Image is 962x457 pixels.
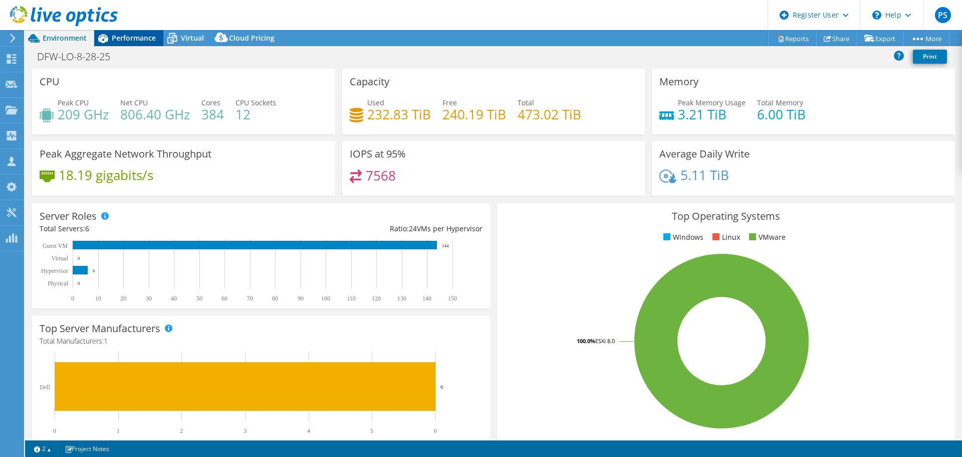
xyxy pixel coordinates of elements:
[40,323,160,334] h3: Top Server Manufacturers
[816,31,857,46] a: Share
[181,33,204,43] span: Virtual
[935,7,951,23] span: PS
[397,295,406,302] text: 130
[247,295,253,302] text: 70
[769,31,817,46] a: Reports
[518,109,581,120] h4: 473.02 TiB
[710,232,740,243] li: Linux
[201,98,220,107] span: Cores
[442,98,457,107] span: Free
[40,384,50,391] text: Dell
[661,232,703,243] li: Windows
[261,223,483,234] div: Ratio: VMs per Hypervisor
[747,232,786,243] li: VMware
[659,148,750,160] h3: Average Daily Write
[272,295,278,302] text: 80
[53,427,56,434] text: 0
[442,243,449,248] text: 144
[448,295,457,302] text: 150
[221,295,227,302] text: 60
[366,170,396,181] h4: 7568
[347,295,356,302] text: 110
[235,109,276,120] h4: 12
[505,211,947,222] h3: Top Operating Systems
[244,427,247,434] text: 3
[440,384,443,390] text: 6
[757,109,806,120] h4: 6.00 TiB
[350,148,406,160] h3: IOPS at 95%
[201,109,224,120] h4: 384
[372,295,381,302] text: 120
[678,98,746,107] span: Peak Memory Usage
[43,242,68,249] text: Guest VM
[40,211,97,222] h3: Server Roles
[409,224,417,233] span: 24
[41,267,68,274] text: Hypervisor
[146,295,152,302] text: 30
[58,442,116,455] a: Project Notes
[422,295,431,302] text: 140
[370,427,373,434] text: 5
[434,427,437,434] text: 6
[40,223,261,234] div: Total Servers:
[857,31,903,46] a: Export
[196,295,202,302] text: 50
[58,98,89,107] span: Peak CPU
[112,33,156,43] span: Performance
[93,268,95,273] text: 6
[52,255,69,262] text: Virtual
[442,109,506,120] h4: 240.19 TiB
[71,295,74,302] text: 0
[307,427,310,434] text: 4
[367,109,431,120] h4: 232.83 TiB
[85,224,89,233] span: 6
[180,427,183,434] text: 2
[678,109,746,120] h4: 3.21 TiB
[95,295,101,302] text: 10
[171,295,177,302] text: 40
[120,98,148,107] span: Net CPU
[43,33,87,43] span: Environment
[40,336,483,347] h4: Total Manufacturers:
[680,170,729,181] h4: 5.11 TiB
[59,170,153,181] h4: 18.19 gigabits/s
[350,76,389,87] h3: Capacity
[298,295,304,302] text: 90
[27,442,58,455] a: 2
[120,109,190,120] h4: 806.40 GHz
[40,76,60,87] h3: CPU
[321,295,330,302] text: 100
[595,337,615,345] tspan: ESXi 8.0
[117,427,120,434] text: 1
[104,336,108,346] span: 1
[577,337,595,345] tspan: 100.0%
[872,11,881,20] svg: \n
[78,281,80,286] text: 0
[235,98,276,107] span: CPU Sockets
[40,148,211,160] h3: Peak Aggregate Network Throughput
[58,109,109,120] h4: 209 GHz
[757,98,803,107] span: Total Memory
[518,98,534,107] span: Total
[913,50,947,64] a: Print
[78,256,80,261] text: 0
[120,295,126,302] text: 20
[48,280,68,287] text: Physical
[367,98,384,107] span: Used
[659,76,698,87] h3: Memory
[33,51,126,62] h1: DFW-LO-8-28-25
[903,31,949,46] a: More
[229,33,275,43] span: Cloud Pricing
